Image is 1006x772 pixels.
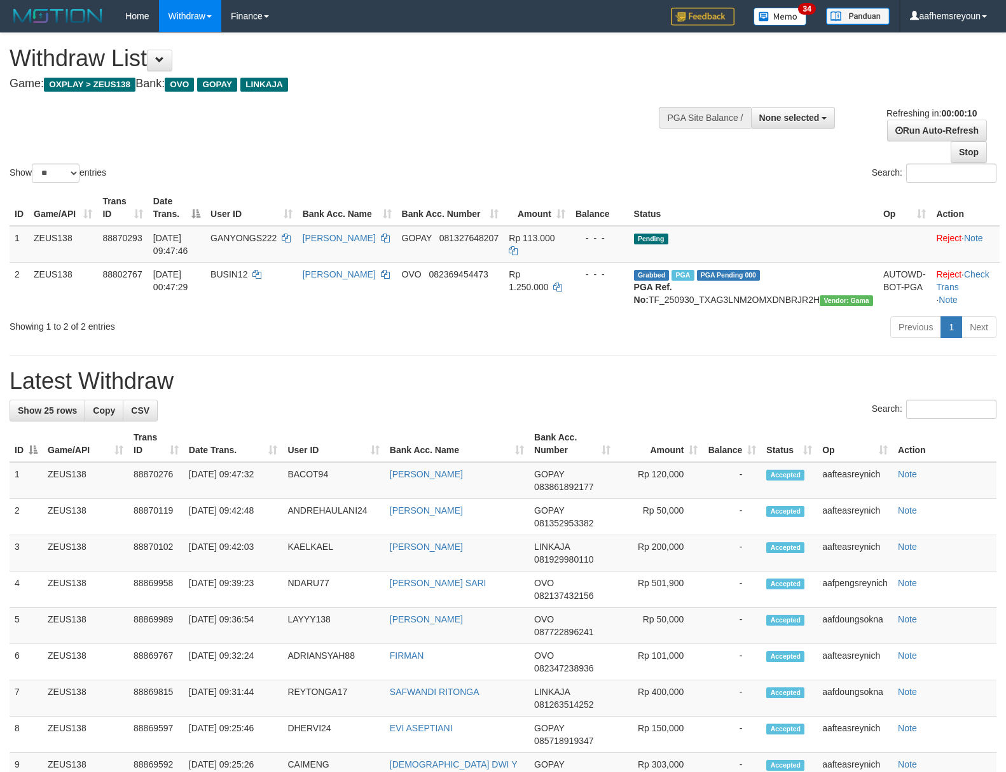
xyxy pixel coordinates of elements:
[964,233,983,243] a: Note
[616,499,703,535] td: Rp 50,000
[898,578,917,588] a: Note
[10,6,106,25] img: MOTION_logo.png
[85,400,123,421] a: Copy
[534,505,564,516] span: GOPAY
[766,542,804,553] span: Accepted
[936,233,961,243] a: Reject
[18,405,77,416] span: Show 25 rows
[165,78,194,92] span: OVO
[570,190,629,226] th: Balance
[282,608,384,644] td: LAYYY138
[703,462,761,499] td: -
[282,717,384,753] td: DHERVI24
[509,233,555,243] span: Rp 113.000
[941,108,977,118] strong: 00:00:10
[703,572,761,608] td: -
[629,262,878,311] td: TF_250930_TXAG3LNM2OMXDNBRJR2H
[766,506,804,517] span: Accepted
[898,614,917,624] a: Note
[303,269,376,279] a: [PERSON_NAME]
[616,426,703,462] th: Amount: activate to sort column ascending
[878,262,931,311] td: AUTOWD-BOT-PGA
[43,680,128,717] td: ZEUS138
[184,644,283,680] td: [DATE] 09:32:24
[439,233,499,243] span: Copy 081327648207 to clipboard
[634,282,672,305] b: PGA Ref. No:
[616,608,703,644] td: Rp 50,000
[402,269,422,279] span: OVO
[123,400,158,421] a: CSV
[205,190,298,226] th: User ID: activate to sort column ascending
[817,608,893,644] td: aafdoungsokna
[43,717,128,753] td: ZEUS138
[898,505,917,516] a: Note
[240,78,288,92] span: LINKAJA
[10,462,43,499] td: 1
[390,614,463,624] a: [PERSON_NAME]
[878,190,931,226] th: Op: activate to sort column ascending
[390,542,463,552] a: [PERSON_NAME]
[931,190,1000,226] th: Action
[529,426,616,462] th: Bank Acc. Number: activate to sort column ascending
[534,627,593,637] span: Copy 087722896241 to clipboard
[43,644,128,680] td: ZEUS138
[97,190,148,226] th: Trans ID: activate to sort column ascending
[148,190,205,226] th: Date Trans.: activate to sort column descending
[128,462,184,499] td: 88870276
[817,499,893,535] td: aafteasreynich
[390,650,424,661] a: FIRMAN
[616,572,703,608] td: Rp 501,900
[43,608,128,644] td: ZEUS138
[817,572,893,608] td: aafpengsreynich
[10,78,658,90] h4: Game: Bank:
[282,644,384,680] td: ADRIANSYAH88
[390,469,463,479] a: [PERSON_NAME]
[128,717,184,753] td: 88869597
[575,268,624,281] div: - - -
[906,400,996,419] input: Search:
[936,269,961,279] a: Reject
[534,699,593,710] span: Copy 081263514252 to clipboard
[10,717,43,753] td: 8
[703,535,761,572] td: -
[184,717,283,753] td: [DATE] 09:25:46
[128,535,184,572] td: 88870102
[872,400,996,419] label: Search:
[390,578,486,588] a: [PERSON_NAME] SARI
[197,78,237,92] span: GOPAY
[534,518,593,528] span: Copy 081352953382 to clipboard
[128,572,184,608] td: 88869958
[898,723,917,733] a: Note
[616,680,703,717] td: Rp 400,000
[817,535,893,572] td: aafteasreynich
[44,78,135,92] span: OXPLAY > ZEUS138
[128,426,184,462] th: Trans ID: activate to sort column ascending
[153,269,188,292] span: [DATE] 00:47:29
[10,226,29,263] td: 1
[766,579,804,589] span: Accepted
[817,680,893,717] td: aafdoungsokna
[817,717,893,753] td: aafteasreynich
[534,469,564,479] span: GOPAY
[184,499,283,535] td: [DATE] 09:42:48
[616,535,703,572] td: Rp 200,000
[697,270,761,281] span: PGA Pending
[429,269,488,279] span: Copy 082369454473 to clipboard
[616,644,703,680] td: Rp 101,000
[872,164,996,183] label: Search:
[128,499,184,535] td: 88870119
[184,535,283,572] td: [DATE] 09:42:03
[575,232,624,244] div: - - -
[886,108,977,118] span: Refreshing in:
[10,499,43,535] td: 2
[754,8,807,25] img: Button%20Memo.svg
[534,554,593,565] span: Copy 081929980110 to clipboard
[509,269,548,292] span: Rp 1.250.000
[282,499,384,535] td: ANDREHAULANI24
[10,535,43,572] td: 3
[43,572,128,608] td: ZEUS138
[303,233,376,243] a: [PERSON_NAME]
[941,316,962,338] a: 1
[751,107,836,129] button: None selected
[961,316,996,338] a: Next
